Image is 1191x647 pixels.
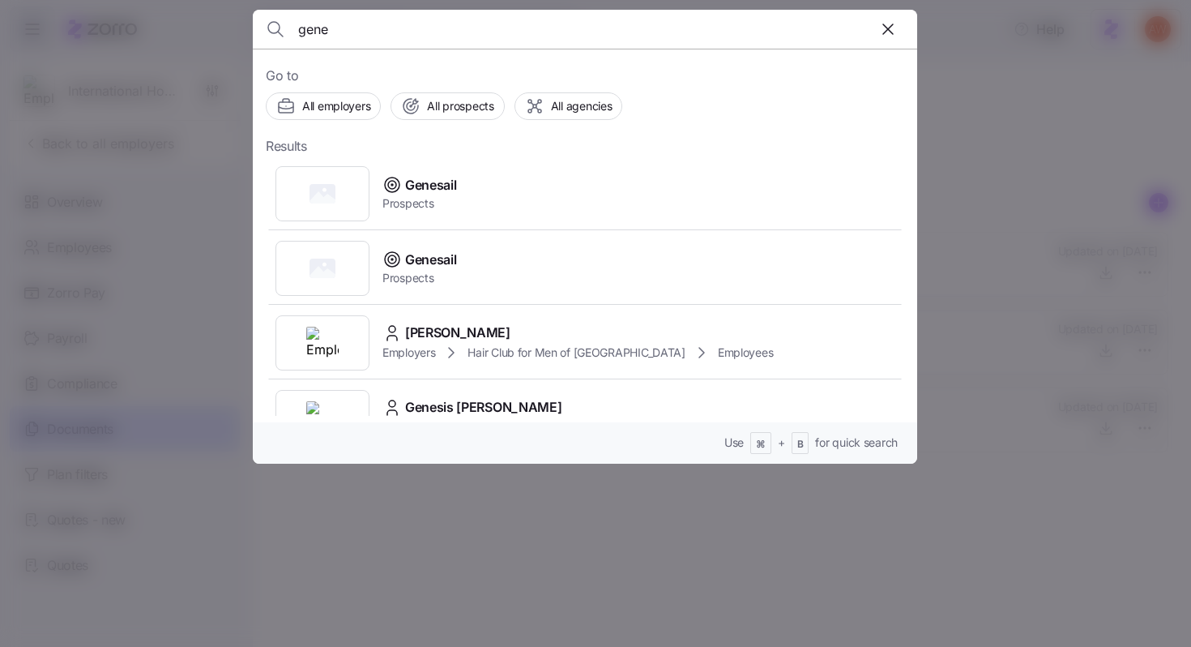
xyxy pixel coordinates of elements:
span: Prospects [382,195,456,212]
span: + [778,435,785,451]
span: Hair Club for Men of [GEOGRAPHIC_DATA] [467,345,685,361]
img: Employer logo [306,327,339,359]
span: B [797,438,804,452]
span: Results [266,136,307,156]
span: All prospects [427,98,493,114]
span: ⌘ [756,438,766,452]
button: All employers [266,92,381,120]
span: Genesail [405,250,456,270]
span: Genesis [PERSON_NAME] [405,397,561,418]
button: All prospects [391,92,504,120]
span: All employers [302,98,370,114]
span: [PERSON_NAME] [405,323,510,343]
span: Go to [266,66,904,86]
span: Prospects [382,270,456,286]
span: Genesail [405,175,456,195]
button: All agencies [514,92,623,120]
img: Employer logo [306,401,339,434]
span: for quick search [815,435,898,451]
span: All agencies [551,98,613,114]
span: Use [724,435,744,451]
span: Employers [382,345,435,361]
span: Employees [718,345,773,361]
